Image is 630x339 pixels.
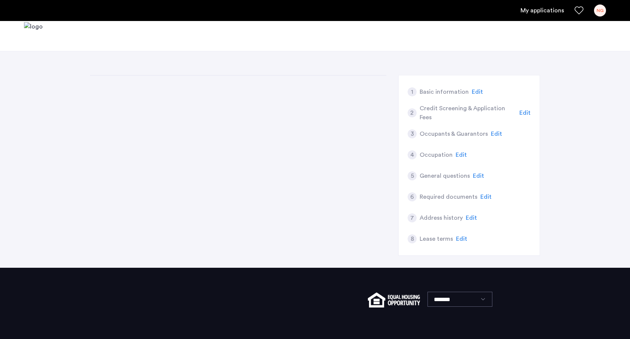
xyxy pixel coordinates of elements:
div: 6 [408,192,417,201]
h5: Credit Screening & Application Fees [420,104,517,122]
select: Language select [427,292,492,307]
h5: Occupation [420,150,453,159]
div: 1 [408,87,417,96]
a: My application [520,6,564,15]
a: Cazamio logo [24,22,43,50]
h5: Lease terms [420,234,453,243]
h5: Basic information [420,87,469,96]
div: 3 [408,129,417,138]
span: Edit [466,215,477,221]
h5: Required documents [420,192,477,201]
span: Edit [519,110,531,116]
h5: Address history [420,213,463,222]
span: Edit [472,89,483,95]
span: Edit [456,236,467,242]
h5: General questions [420,171,470,180]
span: Edit [456,152,467,158]
div: 7 [408,213,417,222]
span: Edit [480,194,492,200]
a: Favorites [574,6,583,15]
div: 8 [408,234,417,243]
span: Edit [491,131,502,137]
div: 5 [408,171,417,180]
div: NG [594,4,606,16]
span: Edit [473,173,484,179]
img: equal-housing.png [368,292,420,307]
h5: Occupants & Guarantors [420,129,488,138]
div: 2 [408,108,417,117]
div: 4 [408,150,417,159]
img: logo [24,22,43,50]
